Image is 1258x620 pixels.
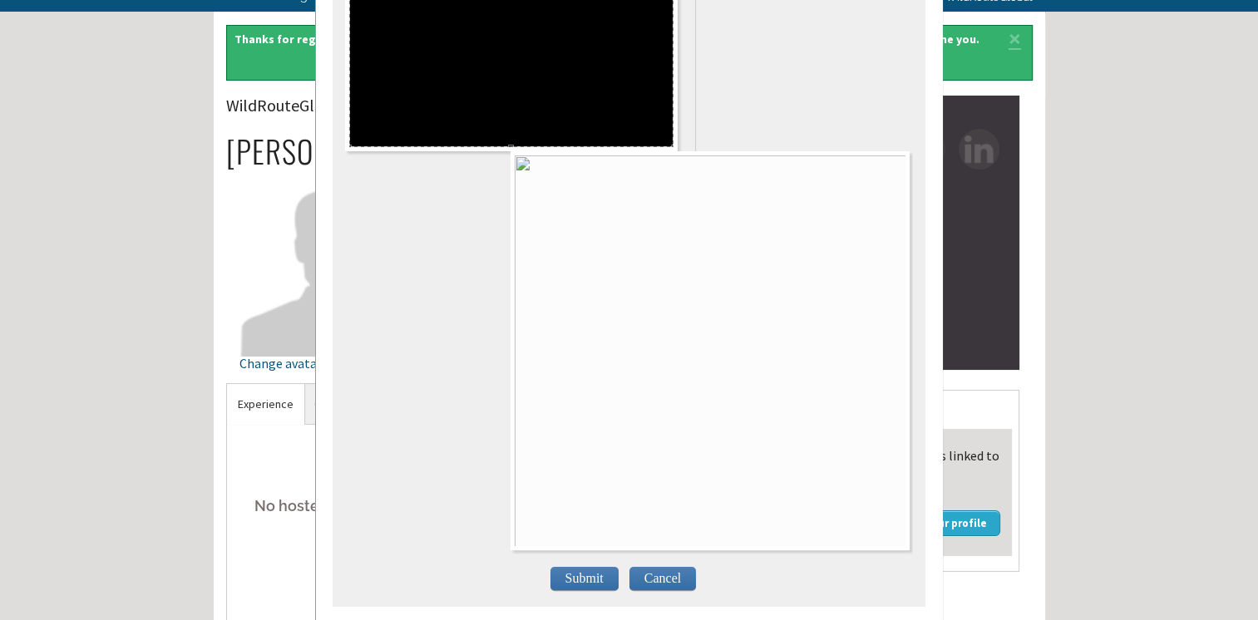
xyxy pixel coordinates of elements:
[959,129,999,170] img: in-square.png
[239,480,751,531] h5: No hostel work history has been added
[239,172,423,356] img: WildRouteGlobal's picture
[226,95,422,116] span: WildRouteGlobal
[1005,34,1024,42] a: ×
[226,134,764,169] h2: [PERSON_NAME]
[550,567,619,590] span: Submit
[629,567,696,590] span: Cancel
[515,155,914,554] img: view
[239,357,423,370] div: Change avatar
[239,254,423,370] a: Change avatar
[227,384,304,425] a: Experience
[226,25,1033,81] div: Thanks for registering! Please check your email for an activation link. A site moderator will als...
